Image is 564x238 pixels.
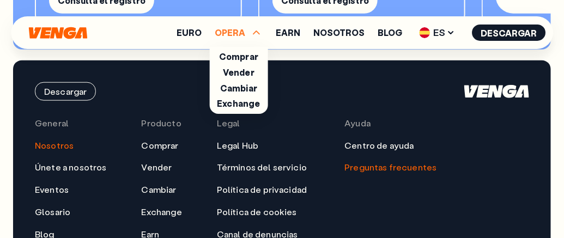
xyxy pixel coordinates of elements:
a: Comprar [219,51,258,62]
a: Cambiar [142,184,177,196]
a: Nosotros [313,28,365,37]
span: ES [415,24,459,41]
span: Legal [217,118,240,129]
a: Blog [378,28,402,37]
a: Glosario [35,206,70,218]
span: General [35,118,69,129]
a: Cambiar [220,82,257,94]
a: Centro de ayuda [344,140,414,151]
a: Exchange [217,97,260,109]
a: Legal Hub [217,140,258,151]
a: Nosotros [35,140,74,151]
img: flag-es [419,27,430,38]
a: Términos del servicio [217,162,307,173]
span: OPERA [215,26,263,39]
a: Vender [223,66,254,78]
a: Preguntas frecuentes [344,162,436,173]
svg: Inicio [27,27,88,39]
a: Política de cookies [217,206,297,218]
span: OPERA [215,28,245,37]
a: Comprar [142,140,179,151]
a: Exchange [142,206,182,218]
a: Eventos [35,184,69,196]
a: Vender [142,162,172,173]
a: Política de privacidad [217,184,307,196]
span: Producto [142,118,181,129]
svg: Inicio [464,85,529,98]
button: Descargar [35,82,96,101]
a: Únete a nosotros [35,162,107,173]
a: Earn [276,28,300,37]
button: Descargar [472,25,545,41]
a: Euro [177,28,202,37]
span: Ayuda [344,118,371,129]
